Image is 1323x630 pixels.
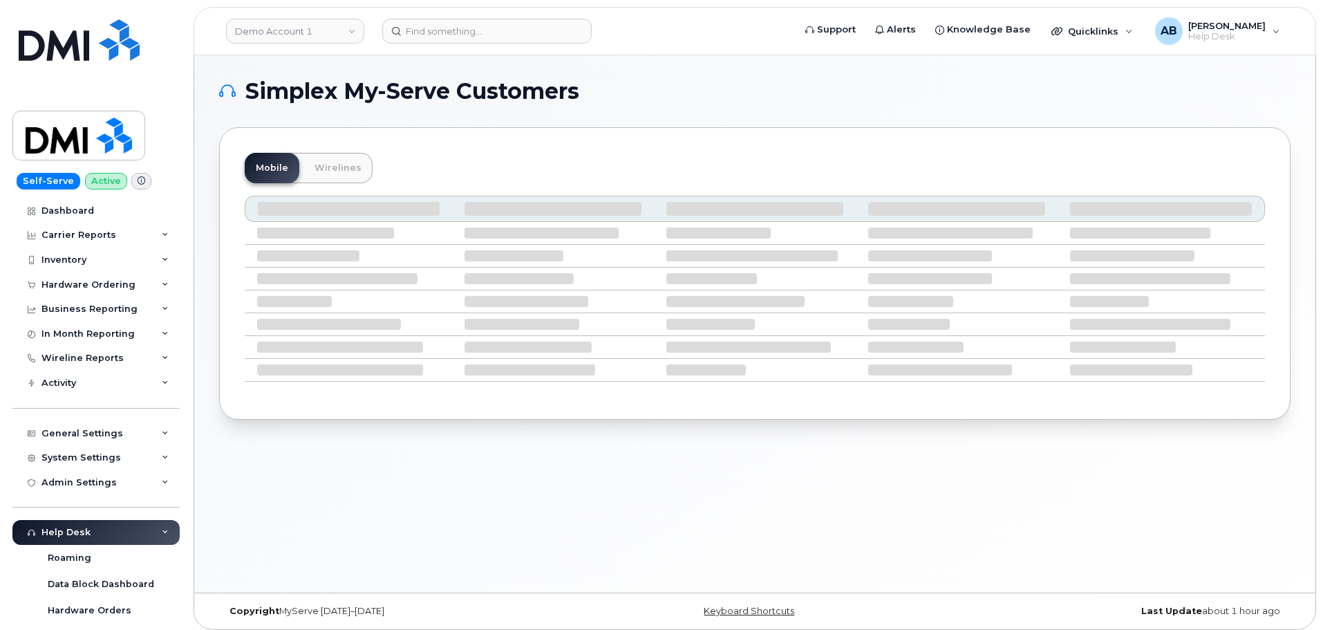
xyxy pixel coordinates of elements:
strong: Last Update [1141,606,1202,616]
span: Simplex My-Serve Customers [245,81,579,102]
div: about 1 hour ago [933,606,1291,617]
a: Mobile [245,153,299,183]
a: Wirelines [303,153,373,183]
div: MyServe [DATE]–[DATE] [219,606,576,617]
strong: Copyright [229,606,279,616]
a: Keyboard Shortcuts [704,606,794,616]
